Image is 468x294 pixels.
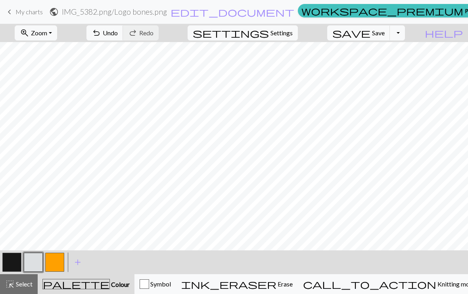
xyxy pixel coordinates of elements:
span: palette [43,279,109,290]
span: Undo [103,29,118,37]
span: ink_eraser [181,279,276,290]
span: My charts [15,8,43,15]
button: Colour [38,274,134,294]
h2: IMG_5382.png / Logo bones.png [62,7,167,16]
span: settings [193,27,269,38]
button: Zoom [15,25,57,40]
button: Erase [176,274,298,294]
span: call_to_action [303,279,436,290]
button: Undo [86,25,123,40]
a: My charts [5,5,43,19]
span: add [73,257,82,268]
span: highlight_alt [5,279,15,290]
span: Zoom [31,29,47,37]
span: undo [92,27,101,38]
button: Save [327,25,390,40]
button: SettingsSettings [188,25,298,40]
span: Erase [276,280,293,288]
span: edit_document [171,6,294,17]
span: workspace_premium [301,5,463,16]
i: Settings [193,28,269,38]
span: Save [372,29,385,37]
span: save [332,27,370,38]
span: Select [15,280,33,288]
span: keyboard_arrow_left [5,6,14,17]
span: Symbol [149,280,171,288]
span: zoom_in [20,27,29,38]
span: help [425,27,463,38]
span: Colour [110,281,130,288]
button: Symbol [134,274,176,294]
span: Settings [270,28,293,38]
span: public [49,6,59,17]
